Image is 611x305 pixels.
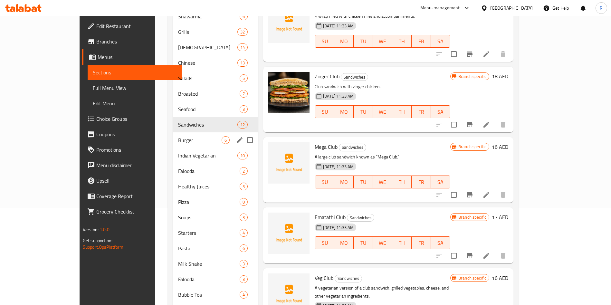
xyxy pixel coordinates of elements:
span: Select to update [447,47,461,61]
span: 6 [240,14,247,20]
button: Branch-specific-item [462,117,477,132]
button: delete [495,46,511,62]
span: 1.0.0 [100,225,110,234]
img: Ematathi Club [268,213,310,254]
div: Burger6edit [173,132,258,148]
a: Edit Restaurant [82,18,182,34]
a: Sections [88,65,182,80]
p: A large club sandwich known as "Mega Club." [315,153,450,161]
span: 10 [238,153,247,159]
span: Sections [93,69,177,76]
span: Mega Club [315,142,338,152]
p: A vegetarian version of a club sandwich, grilled vegetables, cheese, and other vegetarian ingredi... [315,284,450,300]
div: Falooda [178,275,240,283]
div: Grills32 [173,24,258,40]
span: 3 [240,106,247,112]
span: [DATE] 11:33 AM [320,23,356,29]
h6: 17 AED [492,213,508,222]
h6: 16 AED [492,142,508,151]
span: SU [318,107,332,117]
span: Edit Restaurant [96,22,177,30]
span: Branch specific [456,144,489,150]
span: Milk Shake [178,260,240,268]
div: Starters [178,229,240,237]
span: TU [356,238,370,248]
p: Club sandwich with zinger chicken. [315,83,450,91]
span: SU [318,177,332,187]
a: Support.OpsPlatform [83,243,124,251]
span: SU [318,238,332,248]
span: Zinger Club [315,71,339,81]
span: FR [414,238,428,248]
div: Shawarma [178,13,240,20]
span: Menu disclaimer [96,161,177,169]
span: FR [414,177,428,187]
span: Healthy Juices [178,183,240,190]
div: items [240,167,248,175]
button: SA [431,176,450,188]
span: TH [395,107,409,117]
span: [DATE] 11:33 AM [320,164,356,170]
div: items [240,198,248,206]
button: MO [334,236,354,249]
button: SU [315,35,334,48]
button: FR [412,236,431,249]
span: MO [337,177,351,187]
div: [GEOGRAPHIC_DATA] [490,5,533,12]
span: Select to update [447,118,461,131]
button: WE [373,236,392,249]
div: Pizza8 [173,194,258,210]
span: Salads [178,74,240,82]
div: items [240,105,248,113]
span: Seafood [178,105,240,113]
div: Broasted7 [173,86,258,101]
span: Coverage Report [96,192,177,200]
div: Salads5 [173,71,258,86]
h6: 16 AED [492,273,508,282]
div: Pizza [178,198,240,206]
button: Branch-specific-item [462,248,477,263]
div: Soups3 [173,210,258,225]
a: Edit menu item [482,191,490,199]
span: TU [356,177,370,187]
button: TH [392,236,412,249]
button: TU [354,105,373,118]
span: Sandwiches [178,121,237,129]
button: TU [354,176,373,188]
span: Broasted [178,90,240,98]
span: TU [356,37,370,46]
span: Version: [83,225,99,234]
span: Burger [178,136,222,144]
button: edit [235,135,244,145]
div: Falooda [178,167,240,175]
div: Indian [178,43,237,51]
div: Menu-management [420,4,460,12]
span: 3 [240,214,247,221]
img: Family Club [268,2,310,43]
a: Promotions [82,142,182,157]
a: Coverage Report [82,188,182,204]
span: Soups [178,214,240,221]
span: SA [434,238,448,248]
h6: 18 AED [492,72,508,81]
span: Promotions [96,146,177,154]
div: Sandwiches [335,275,362,282]
button: SA [431,35,450,48]
a: Branches [82,34,182,49]
span: Get support on: [83,236,112,245]
span: Full Menu View [93,84,177,92]
button: delete [495,187,511,203]
div: items [240,13,248,20]
button: TU [354,236,373,249]
a: Upsell [82,173,182,188]
span: Sandwiches [339,144,366,151]
a: Full Menu View [88,80,182,96]
div: Starters4 [173,225,258,241]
